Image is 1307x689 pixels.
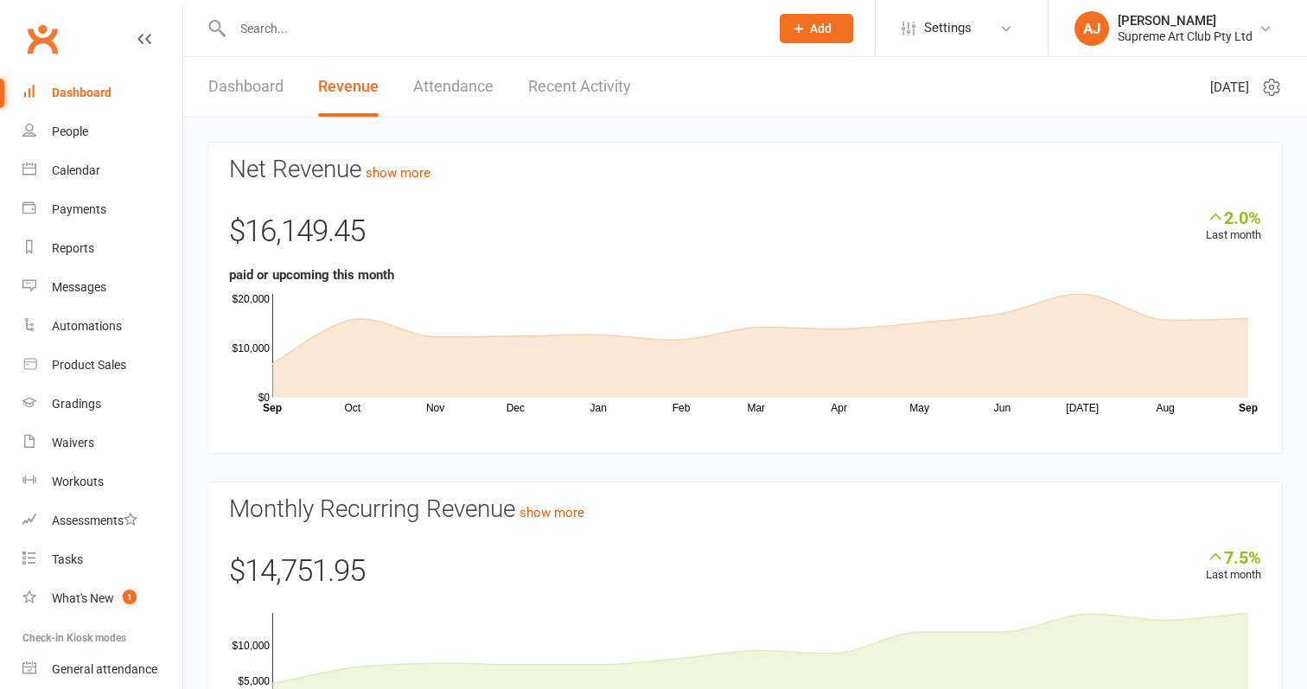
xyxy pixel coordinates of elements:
[52,436,94,450] div: Waivers
[780,14,853,43] button: Add
[52,552,83,566] div: Tasks
[22,501,182,540] a: Assessments
[229,496,1261,523] h3: Monthly Recurring Revenue
[52,124,88,138] div: People
[52,163,100,177] div: Calendar
[528,57,631,117] a: Recent Activity
[22,346,182,385] a: Product Sales
[52,662,157,676] div: General attendance
[22,540,182,579] a: Tasks
[52,319,122,333] div: Automations
[1118,13,1253,29] div: [PERSON_NAME]
[21,17,64,61] a: Clubworx
[22,229,182,268] a: Reports
[22,151,182,190] a: Calendar
[366,165,430,181] a: show more
[52,397,101,411] div: Gradings
[227,16,757,41] input: Search...
[52,514,137,527] div: Assessments
[413,57,494,117] a: Attendance
[22,424,182,463] a: Waivers
[22,307,182,346] a: Automations
[1206,547,1261,566] div: 7.5%
[1206,207,1261,245] div: Last month
[52,358,126,372] div: Product Sales
[22,73,182,112] a: Dashboard
[22,579,182,618] a: What's New1
[810,22,832,35] span: Add
[52,475,104,488] div: Workouts
[520,505,584,520] a: show more
[52,591,114,605] div: What's New
[1118,29,1253,44] div: Supreme Art Club Pty Ltd
[1206,207,1261,226] div: 2.0%
[1206,547,1261,584] div: Last month
[1074,11,1109,46] div: AJ
[123,590,137,604] span: 1
[52,86,112,99] div: Dashboard
[22,112,182,151] a: People
[22,268,182,307] a: Messages
[22,190,182,229] a: Payments
[1210,77,1249,98] span: [DATE]
[52,280,106,294] div: Messages
[229,156,1261,183] h3: Net Revenue
[22,650,182,689] a: General attendance kiosk mode
[22,385,182,424] a: Gradings
[229,267,394,283] strong: paid or upcoming this month
[924,9,972,48] span: Settings
[229,207,1261,265] div: $16,149.45
[22,463,182,501] a: Workouts
[318,57,379,117] a: Revenue
[52,241,94,255] div: Reports
[229,547,1261,604] div: $14,751.95
[52,202,106,216] div: Payments
[208,57,284,117] a: Dashboard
